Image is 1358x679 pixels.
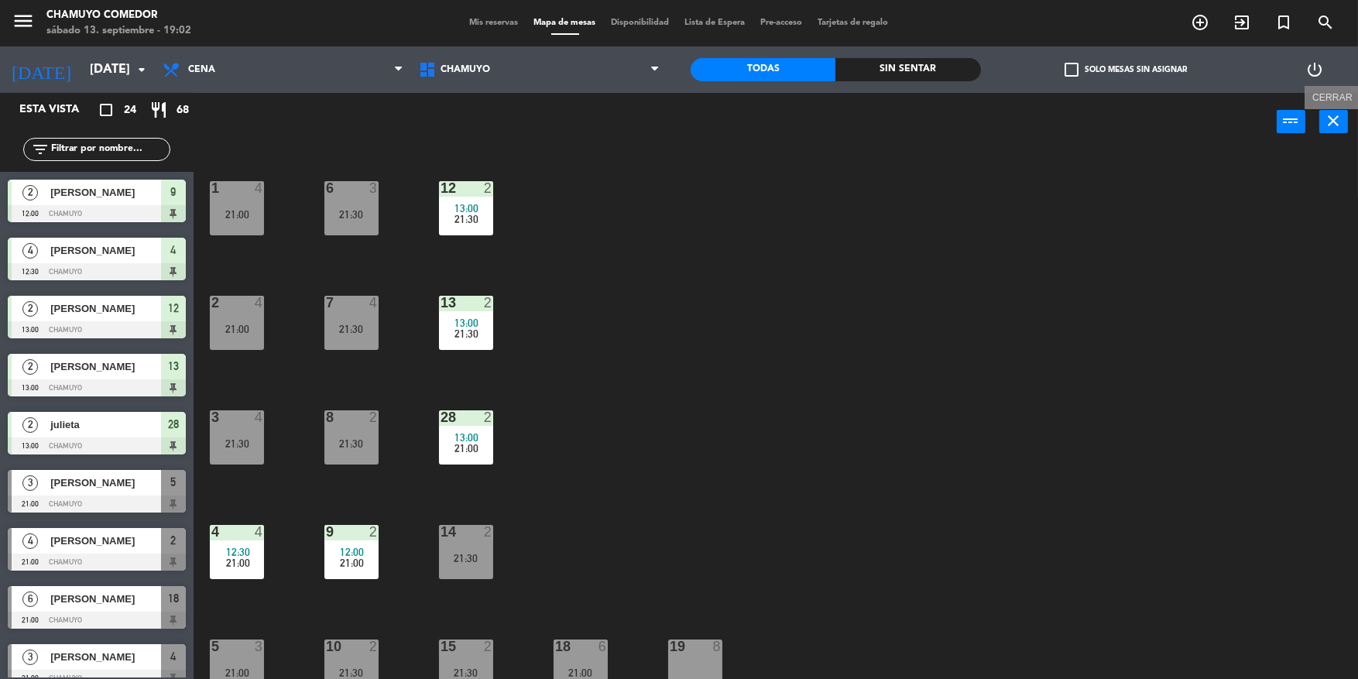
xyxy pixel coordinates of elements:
span: 21:00 [455,442,479,454]
span: 12:30 [226,546,250,558]
span: Mapa de mesas [526,19,604,27]
div: sábado 13. septiembre - 19:02 [46,23,191,39]
span: 6 [22,592,38,607]
span: 13:00 [455,317,479,329]
span: [PERSON_NAME] [50,184,161,201]
span: 28 [168,415,179,434]
i: power_settings_new [1305,60,1324,79]
i: search [1316,13,1335,32]
div: 2 [369,410,379,424]
span: 9 [171,183,177,201]
div: 21:30 [324,438,379,449]
div: 21:00 [210,324,264,334]
div: 21:00 [554,667,608,678]
i: crop_square [97,101,115,119]
span: [PERSON_NAME] [50,591,161,607]
span: 3 [22,475,38,491]
div: 4 [211,525,212,539]
div: 9 [326,525,327,539]
span: 12 [168,299,179,317]
div: 8 [326,410,327,424]
div: 21:30 [324,209,379,220]
i: menu [12,9,35,33]
div: 18 [555,640,556,653]
div: 21:30 [210,438,264,449]
div: 21:00 [210,667,264,678]
span: 5 [171,473,177,492]
div: 3 [255,640,264,653]
span: 4 [171,241,177,259]
span: 2 [171,531,177,550]
span: 21:00 [226,557,250,569]
i: add_circle_outline [1191,13,1209,32]
span: 2 [22,359,38,375]
div: 1 [211,181,212,195]
span: Chamuyo [441,64,490,75]
span: [PERSON_NAME] [50,242,161,259]
span: 21:30 [455,213,479,225]
span: 2 [22,185,38,201]
div: 2 [484,640,493,653]
div: 21:00 [210,209,264,220]
i: power_input [1282,111,1301,130]
i: exit_to_app [1233,13,1251,32]
i: arrow_drop_down [132,60,151,79]
div: 4 [255,181,264,195]
div: 21:30 [324,324,379,334]
div: 7 [326,296,327,310]
span: Mis reservas [462,19,526,27]
span: 68 [177,101,189,119]
span: 13:00 [455,431,479,444]
div: 2 [484,181,493,195]
i: close [1325,111,1343,130]
div: 2 [369,525,379,539]
span: 13:00 [455,202,479,214]
span: [PERSON_NAME] [50,533,161,549]
span: [PERSON_NAME] [50,358,161,375]
span: check_box_outline_blank [1065,63,1079,77]
div: 2 [484,410,493,424]
button: power_input [1277,110,1305,133]
button: menu [12,9,35,38]
div: 2 [484,296,493,310]
span: Tarjetas de regalo [811,19,897,27]
div: 4 [255,410,264,424]
span: 13 [168,357,179,376]
div: Todas [691,58,835,81]
i: filter_list [31,140,50,159]
span: 2 [22,301,38,317]
div: 8 [713,640,722,653]
span: 2 [22,417,38,433]
span: Cena [188,64,215,75]
button: close [1319,110,1348,133]
span: 4 [22,243,38,259]
i: turned_in_not [1274,13,1293,32]
i: restaurant [149,101,168,119]
div: 6 [326,181,327,195]
span: [PERSON_NAME] [50,649,161,665]
div: Sin sentar [835,58,980,81]
div: 2 [211,296,212,310]
div: 21:30 [324,667,379,678]
span: 4 [171,647,177,666]
label: Solo mesas sin asignar [1065,63,1187,77]
div: Chamuyo Comedor [46,8,191,23]
div: 10 [326,640,327,653]
span: Disponibilidad [604,19,677,27]
div: 3 [211,410,212,424]
div: 4 [255,525,264,539]
span: Lista de Espera [677,19,753,27]
div: Esta vista [8,101,111,119]
div: 2 [369,640,379,653]
div: 4 [369,296,379,310]
span: 18 [168,589,179,608]
span: 4 [22,533,38,549]
span: 21:00 [341,557,365,569]
input: Filtrar por nombre... [50,141,170,158]
div: 21:30 [439,553,493,564]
